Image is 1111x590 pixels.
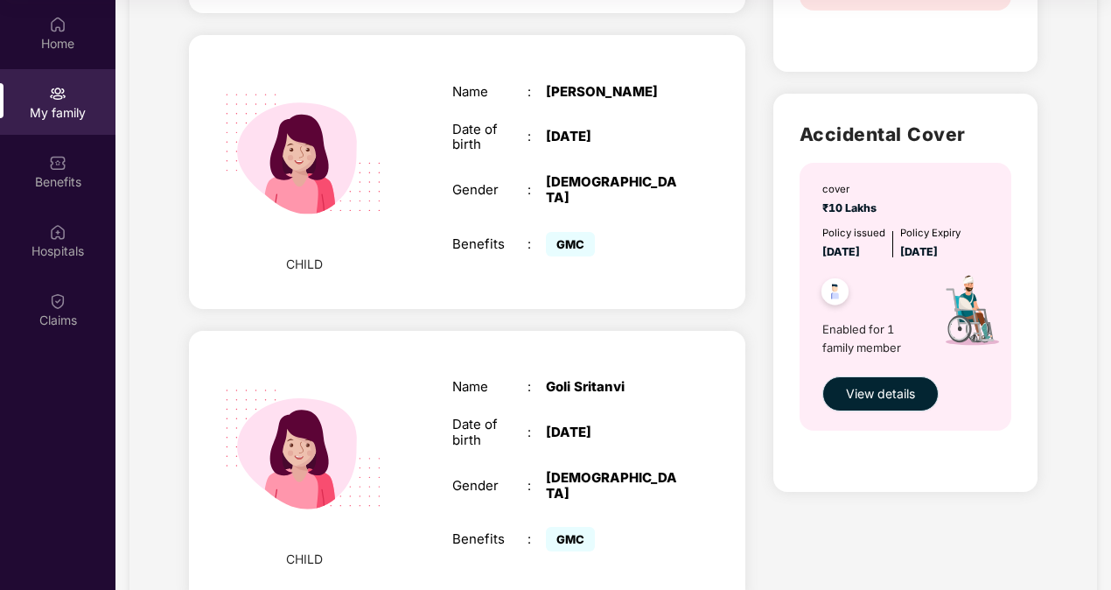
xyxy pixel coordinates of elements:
div: : [528,379,546,395]
span: ₹10 Lakhs [822,201,882,214]
img: svg+xml;base64,PHN2ZyB4bWxucz0iaHR0cDovL3d3dy53My5vcmcvMjAwMC9zdmciIHdpZHRoPSIyMjQiIGhlaWdodD0iMT... [204,348,406,551]
h2: Accidental Cover [800,120,1011,149]
div: Policy Expiry [900,226,961,242]
span: CHILD [286,255,323,274]
div: Benefits [452,236,528,252]
img: svg+xml;base64,PHN2ZyBpZD0iQmVuZWZpdHMiIHhtbG5zPSJodHRwOi8vd3d3LnczLm9yZy8yMDAwL3N2ZyIgd2lkdGg9Ij... [49,154,66,172]
div: [PERSON_NAME] [546,84,677,100]
img: icon [921,261,1019,368]
img: svg+xml;base64,PHN2ZyBpZD0iQ2xhaW0iIHhtbG5zPSJodHRwOi8vd3d3LnczLm9yZy8yMDAwL3N2ZyIgd2lkdGg9IjIwIi... [49,292,66,310]
div: Goli Sritanvi [546,379,677,395]
div: [DEMOGRAPHIC_DATA] [546,470,677,502]
img: svg+xml;base64,PHN2ZyBpZD0iSG9zcGl0YWxzIiB4bWxucz0iaHR0cDovL3d3dy53My5vcmcvMjAwMC9zdmciIHdpZHRoPS... [49,223,66,241]
div: : [528,425,546,440]
div: : [528,236,546,252]
div: Gender [452,182,528,198]
span: [DATE] [900,245,938,258]
div: Date of birth [452,122,528,153]
img: svg+xml;base64,PHN2ZyB4bWxucz0iaHR0cDovL3d3dy53My5vcmcvMjAwMC9zdmciIHdpZHRoPSI0OC45NDMiIGhlaWdodD... [814,273,856,316]
div: cover [822,182,882,198]
div: Date of birth [452,417,528,448]
button: View details [822,376,939,411]
div: Gender [452,478,528,494]
img: svg+xml;base64,PHN2ZyB3aWR0aD0iMjAiIGhlaWdodD0iMjAiIHZpZXdCb3g9IjAgMCAyMCAyMCIgZmlsbD0ibm9uZSIgeG... [49,85,66,102]
img: svg+xml;base64,PHN2ZyB4bWxucz0iaHR0cDovL3d3dy53My5vcmcvMjAwMC9zdmciIHdpZHRoPSIyMjQiIGhlaWdodD0iMT... [204,53,406,255]
div: Name [452,379,528,395]
div: : [528,531,546,547]
div: [DATE] [546,425,677,440]
div: Policy issued [822,226,885,242]
span: GMC [546,527,595,551]
div: : [528,478,546,494]
span: Enabled for 1 family member [822,320,921,356]
div: : [528,182,546,198]
div: Name [452,84,528,100]
span: [DATE] [822,245,860,258]
div: [DATE] [546,129,677,144]
span: GMC [546,232,595,256]
div: : [528,84,546,100]
div: Benefits [452,531,528,547]
div: [DEMOGRAPHIC_DATA] [546,174,677,206]
div: : [528,129,546,144]
span: CHILD [286,550,323,569]
span: View details [846,384,915,404]
img: svg+xml;base64,PHN2ZyBpZD0iSG9tZSIgeG1sbnM9Imh0dHA6Ly93d3cudzMub3JnLzIwMDAvc3ZnIiB3aWR0aD0iMjAiIG... [49,16,66,33]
